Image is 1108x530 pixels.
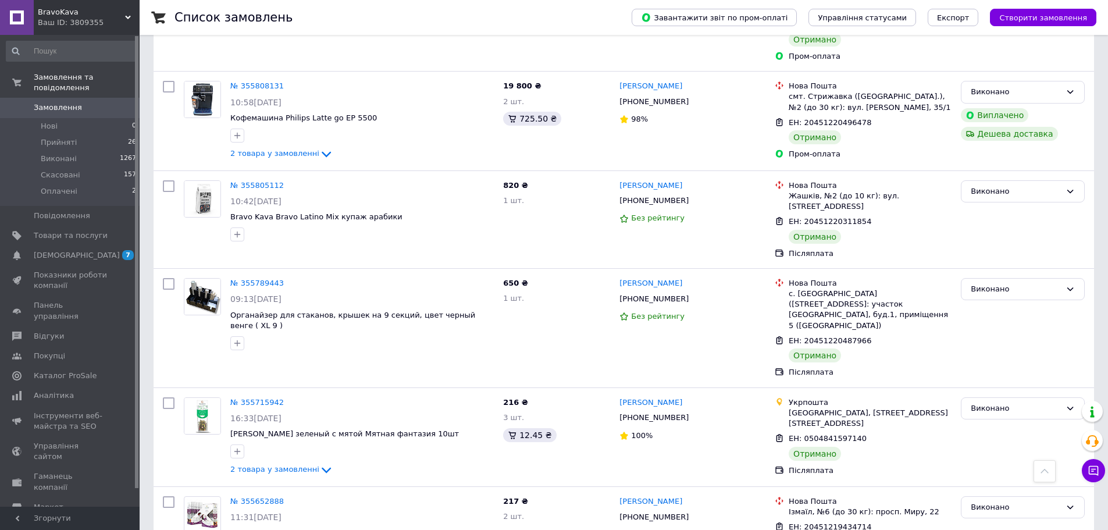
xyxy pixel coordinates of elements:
[132,186,136,197] span: 2
[789,149,952,159] div: Пром-оплата
[230,212,402,221] span: Bravo Kava Bravo Latino Mix купаж арабики
[641,12,788,23] span: Завантажити звіт по пром-оплаті
[132,121,136,131] span: 0
[230,429,459,438] span: [PERSON_NAME] зеленый с мятой Мятная фантазия 10шт
[631,431,653,440] span: 100%
[789,278,952,289] div: Нова Пошта
[789,336,871,345] span: ЕН: 20451220487966
[503,279,528,287] span: 650 ₴
[230,513,282,522] span: 11:31[DATE]
[184,180,221,218] a: Фото товару
[184,181,220,217] img: Фото товару
[789,180,952,191] div: Нова Пошта
[503,398,528,407] span: 216 ₴
[789,91,952,112] div: смт. Стрижавка ([GEOGRAPHIC_DATA].), №2 (до 30 кг): вул. [PERSON_NAME], 35/1
[503,512,524,521] span: 2 шт.
[34,502,63,513] span: Маркет
[230,398,284,407] a: № 355715942
[999,13,1087,22] span: Створити замовлення
[34,331,64,342] span: Відгуки
[631,115,648,123] span: 98%
[34,390,74,401] span: Аналітика
[619,278,682,289] a: [PERSON_NAME]
[789,130,841,144] div: Отримано
[503,181,528,190] span: 820 ₴
[789,289,952,331] div: с. [GEOGRAPHIC_DATA] ([STREET_ADDRESS]: участок [GEOGRAPHIC_DATA], буд.1, приміщення 5 ([GEOGRAPH...
[617,193,691,208] div: [PHONE_NUMBER]
[503,497,528,506] span: 217 ₴
[632,9,797,26] button: Завантажити звіт по пром-оплаті
[38,17,140,28] div: Ваш ID: 3809355
[184,81,220,118] img: Фото товару
[1082,459,1105,482] button: Чат з покупцем
[503,428,556,442] div: 12.45 ₴
[34,371,97,381] span: Каталог ProSale
[937,13,970,22] span: Експорт
[961,108,1028,122] div: Виплачено
[789,191,952,212] div: Жашків, №2 (до 10 кг): вул. [STREET_ADDRESS]
[961,127,1057,141] div: Дешева доставка
[184,279,220,315] img: Фото товару
[789,248,952,259] div: Післяплата
[789,230,841,244] div: Отримано
[41,137,77,148] span: Прийняті
[971,86,1061,98] div: Виконано
[631,214,685,222] span: Без рейтингу
[34,300,108,321] span: Панель управління
[789,348,841,362] div: Отримано
[230,149,319,158] span: 2 товара у замовленні
[971,501,1061,514] div: Виконано
[789,217,871,226] span: ЕН: 20451220311854
[617,94,691,109] div: [PHONE_NUMBER]
[230,181,284,190] a: № 355805112
[503,294,524,303] span: 1 шт.
[230,465,333,474] a: 2 товара у замовленні
[789,408,952,429] div: [GEOGRAPHIC_DATA], [STREET_ADDRESS] [STREET_ADDRESS]
[230,197,282,206] span: 10:42[DATE]
[928,9,979,26] button: Експорт
[124,170,136,180] span: 157
[503,97,524,106] span: 2 шт.
[230,81,284,90] a: № 355808131
[230,311,475,330] a: Органайзер для стаканов, крышек на 9 секций, цвет черный венге ( XL 9 )
[503,81,541,90] span: 19 800 ₴
[184,397,221,435] a: Фото товару
[971,403,1061,415] div: Виконано
[808,9,916,26] button: Управління статусами
[789,434,867,443] span: ЕН: 0504841597140
[120,154,136,164] span: 1267
[34,250,120,261] span: [DEMOGRAPHIC_DATA]
[971,186,1061,198] div: Виконано
[230,497,284,506] a: № 355652888
[789,118,871,127] span: ЕН: 20451220496478
[128,137,136,148] span: 26
[789,447,841,461] div: Отримано
[230,279,284,287] a: № 355789443
[503,196,524,205] span: 1 шт.
[34,211,90,221] span: Повідомлення
[38,7,125,17] span: BravoKava
[122,250,134,260] span: 7
[230,98,282,107] span: 10:58[DATE]
[503,413,524,422] span: 3 шт.
[34,351,65,361] span: Покупці
[789,397,952,408] div: Укрпошта
[230,149,333,158] a: 2 товара у замовленні
[184,398,220,434] img: Фото товару
[971,283,1061,296] div: Виконано
[34,102,82,113] span: Замовлення
[41,121,58,131] span: Нові
[619,397,682,408] a: [PERSON_NAME]
[6,41,137,62] input: Пошук
[789,81,952,91] div: Нова Пошта
[34,72,140,93] span: Замовлення та повідомлення
[230,465,319,474] span: 2 товара у замовленні
[41,170,80,180] span: Скасовані
[978,13,1096,22] a: Створити замовлення
[230,414,282,423] span: 16:33[DATE]
[789,465,952,476] div: Післяплата
[789,33,841,47] div: Отримано
[789,51,952,62] div: Пром-оплата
